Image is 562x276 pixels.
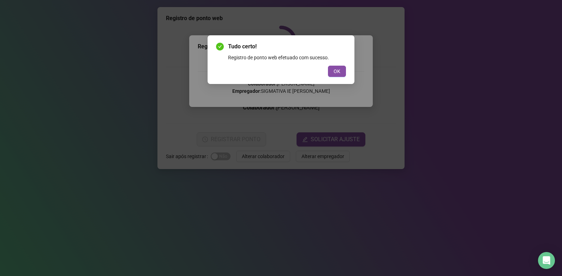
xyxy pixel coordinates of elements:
[216,43,224,50] span: check-circle
[328,66,346,77] button: OK
[228,54,346,61] div: Registro de ponto web efetuado com sucesso.
[228,42,346,51] span: Tudo certo!
[538,252,555,269] div: Open Intercom Messenger
[334,67,340,75] span: OK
